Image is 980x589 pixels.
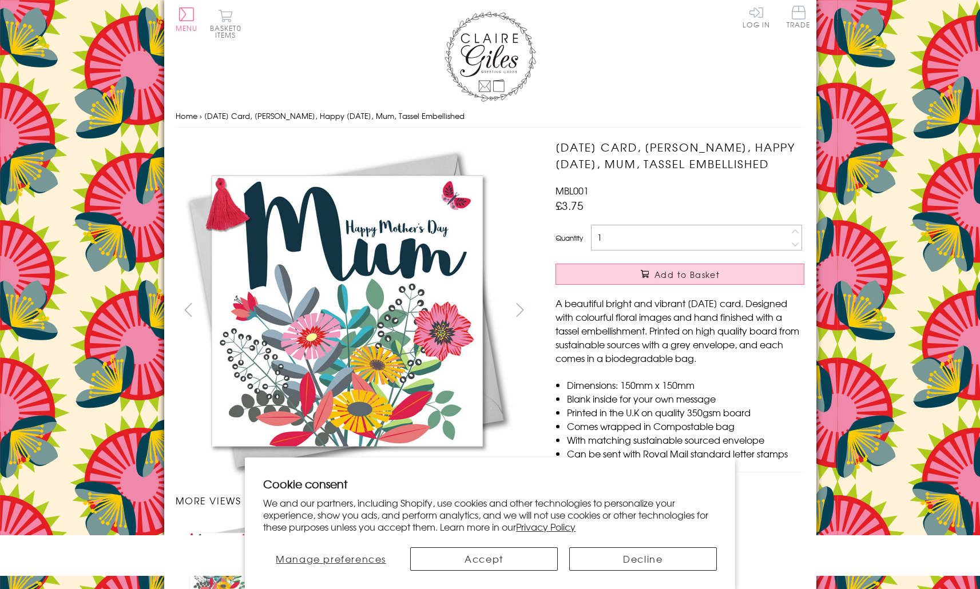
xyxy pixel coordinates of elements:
a: Privacy Policy [516,520,576,534]
a: Trade [787,6,811,30]
button: prev [176,297,201,323]
span: Trade [787,6,811,28]
img: Mother's Day Card, Bouquet, Happy Mother's Day, Mum, Tassel Embellished [533,139,876,482]
button: Menu [176,7,198,31]
h3: More views [176,494,533,507]
nav: breadcrumbs [176,105,805,128]
img: Mother's Day Card, Bouquet, Happy Mother's Day, Mum, Tassel Embellished [175,139,518,482]
img: Claire Giles Greetings Cards [445,11,536,102]
button: Accept [410,547,558,571]
span: [DATE] Card, [PERSON_NAME], Happy [DATE], Mum, Tassel Embellished [204,110,465,121]
p: We and our partners, including Shopify, use cookies and other technologies to personalize your ex... [263,497,717,532]
li: Can be sent with Royal Mail standard letter stamps [567,447,804,460]
h1: [DATE] Card, [PERSON_NAME], Happy [DATE], Mum, Tassel Embellished [556,139,804,172]
button: next [507,297,533,323]
span: Add to Basket [654,269,720,280]
button: Manage preferences [263,547,399,571]
p: A beautiful bright and vibrant [DATE] card. Designed with colourful floral images and hand finish... [556,296,804,365]
label: Quantity [556,233,583,243]
button: Add to Basket [556,264,804,285]
span: MBL001 [556,184,589,197]
span: 0 items [215,23,241,40]
li: Printed in the U.K on quality 350gsm board [567,405,804,419]
li: Comes wrapped in Compostable bag [567,419,804,433]
a: Log In [743,6,770,28]
span: Menu [176,23,198,33]
li: With matching sustainable sourced envelope [567,433,804,447]
span: £3.75 [556,197,584,213]
li: Dimensions: 150mm x 150mm [567,378,804,392]
span: › [200,110,202,121]
span: Manage preferences [276,552,386,566]
h2: Cookie consent [263,476,717,492]
button: Basket0 items [210,9,241,38]
button: Decline [569,547,717,571]
a: Home [176,110,197,121]
li: Blank inside for your own message [567,392,804,405]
